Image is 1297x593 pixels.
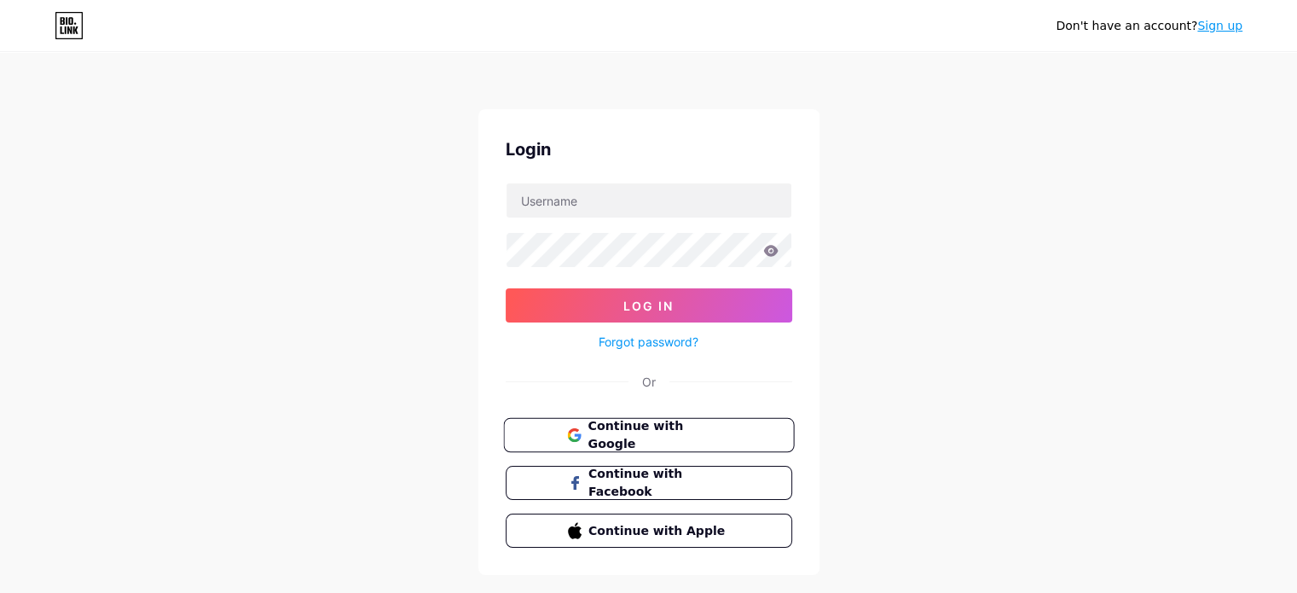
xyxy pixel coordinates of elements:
[1197,19,1242,32] a: Sign up
[642,373,656,391] div: Or
[506,137,792,162] div: Login
[506,418,792,452] a: Continue with Google
[507,183,791,218] input: Username
[588,465,729,501] span: Continue with Facebook
[588,522,729,540] span: Continue with Apple
[623,299,674,313] span: Log In
[506,466,792,500] button: Continue with Facebook
[506,288,792,323] button: Log In
[506,514,792,548] button: Continue with Apple
[1056,17,1242,35] div: Don't have an account?
[503,418,794,453] button: Continue with Google
[599,333,698,351] a: Forgot password?
[588,417,730,454] span: Continue with Google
